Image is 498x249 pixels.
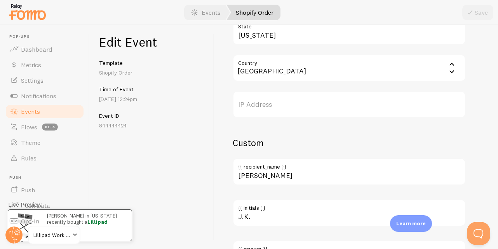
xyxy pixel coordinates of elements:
[99,69,204,77] p: Shopify Order
[99,59,204,66] h5: Template
[21,202,50,209] span: Push Data
[5,73,85,88] a: Settings
[5,57,85,73] a: Metrics
[467,222,490,245] iframe: Help Scout Beacon - Open
[233,54,311,82] div: [GEOGRAPHIC_DATA]
[33,230,70,240] span: Lillipad Work Solutions
[21,61,41,69] span: Metrics
[5,119,85,135] a: Flows beta
[5,88,85,104] a: Notifications
[5,198,85,213] a: Push Data
[9,175,85,180] span: Push
[5,150,85,166] a: Rules
[99,122,204,129] p: 844444424
[233,199,466,212] label: {{ initials }}
[21,217,39,225] span: Opt-In
[233,91,466,118] label: IP Address
[99,34,204,50] h1: Edit Event
[5,42,85,57] a: Dashboard
[233,137,466,149] h2: Custom
[21,77,44,84] span: Settings
[5,104,85,119] a: Events
[9,34,85,39] span: Pop-ups
[8,2,47,22] img: fomo-relay-logo-orange.svg
[5,213,85,229] a: Opt-In
[396,220,426,227] p: Learn more
[21,186,35,194] span: Push
[42,124,58,131] span: beta
[21,154,37,162] span: Rules
[28,226,80,244] a: Lillipad Work Solutions
[5,135,85,150] a: Theme
[99,95,204,103] p: [DATE] 12:24pm
[233,158,466,171] label: {{ recipient_name }}
[21,108,40,115] span: Events
[5,182,85,198] a: Push
[390,215,432,232] div: Learn more
[99,86,204,93] h5: Time of Event
[21,45,52,53] span: Dashboard
[21,92,56,100] span: Notifications
[21,139,40,146] span: Theme
[99,112,204,119] h5: Event ID
[21,123,37,131] span: Flows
